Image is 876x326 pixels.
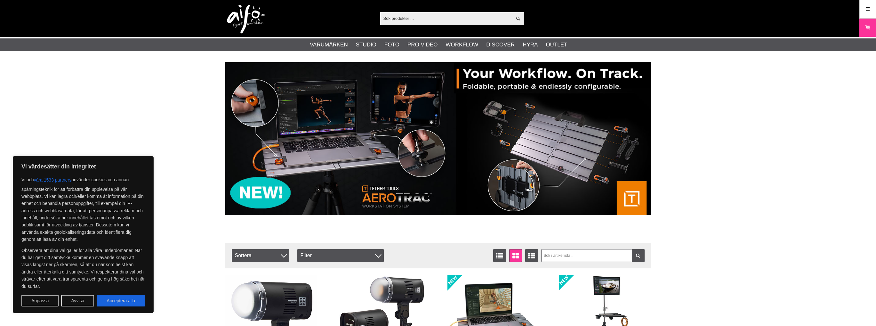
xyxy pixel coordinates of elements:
div: Filter [297,249,384,262]
a: Studio [356,41,376,49]
button: Acceptera alla [97,295,145,306]
input: Sök produkter ... [380,13,512,23]
div: Vi värdesätter din integritet [13,156,154,313]
button: Avvisa [61,295,94,306]
a: Foto [384,41,399,49]
p: Vi värdesätter din integritet [21,163,145,170]
a: Workflow [446,41,478,49]
a: Outlet [546,41,567,49]
a: Utökad listvisning [525,249,538,262]
a: Listvisning [493,249,506,262]
a: Pro Video [407,41,438,49]
a: Fönstervisning [509,249,522,262]
p: Vi och använder cookies och annan spårningsteknik för att förbättra din upplevelse på vår webbpla... [21,174,145,243]
span: Sortera [232,249,289,262]
img: logo.png [227,5,265,34]
a: Varumärken [310,41,348,49]
a: Discover [486,41,515,49]
input: Sök i artikellista ... [541,249,645,262]
p: Observera att dina val gäller för alla våra underdomäner. När du har gett ditt samtycke kommer en... [21,247,145,290]
a: Hyra [523,41,538,49]
a: Filtrera [632,249,645,262]
button: Anpassa [21,295,59,306]
button: våra 1533 partners [34,174,72,186]
img: Annons:007 banner-header-aerotrac-1390x500.jpg [225,62,651,215]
